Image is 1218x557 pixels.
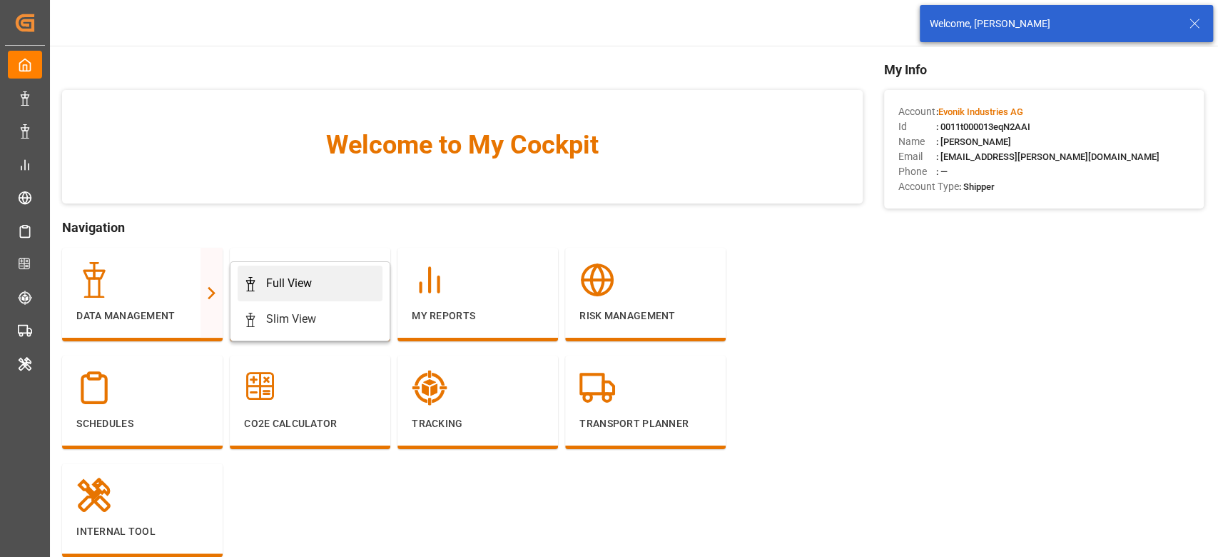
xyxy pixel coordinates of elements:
span: : 0011t000013eqN2AAI [936,121,1030,132]
p: Data Management [76,308,208,323]
span: Email [898,149,936,164]
div: Slim View [266,311,316,328]
p: Risk Management [579,308,711,323]
p: My Reports [412,308,544,323]
span: Navigation [62,218,862,237]
p: CO2e Calculator [244,416,376,431]
span: Account Type [898,179,959,194]
div: Full View [266,275,312,292]
p: Schedules [76,416,208,431]
span: Welcome to My Cockpit [91,126,833,164]
span: : [936,106,1023,117]
span: Phone [898,164,936,179]
p: Transport Planner [579,416,711,431]
span: My Info [884,60,1204,79]
span: Evonik Industries AG [938,106,1023,117]
span: Account [898,104,936,119]
span: : [PERSON_NAME] [936,136,1011,147]
p: Tracking [412,416,544,431]
span: Name [898,134,936,149]
p: Internal Tool [76,524,208,539]
span: : Shipper [959,181,995,192]
div: Welcome, [PERSON_NAME] [930,16,1175,31]
a: Slim View [238,301,382,337]
span: : [EMAIL_ADDRESS][PERSON_NAME][DOMAIN_NAME] [936,151,1159,162]
a: Full View [238,266,382,301]
span: : — [936,166,948,177]
span: Id [898,119,936,134]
